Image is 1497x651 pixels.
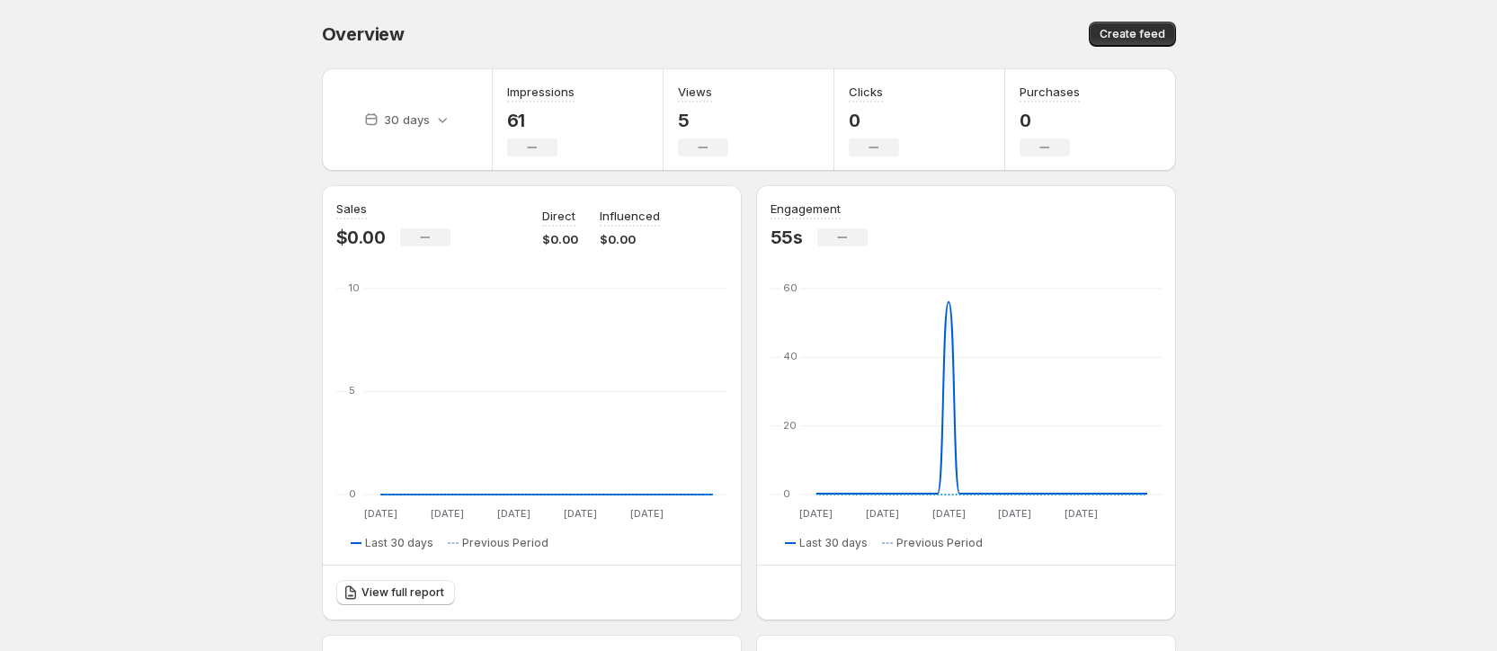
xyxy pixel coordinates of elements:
span: Last 30 days [799,536,868,550]
h3: Views [678,83,712,101]
a: View full report [336,580,455,605]
text: 0 [783,487,790,500]
text: 10 [349,281,360,294]
text: [DATE] [998,507,1031,520]
h3: Purchases [1020,83,1080,101]
text: [DATE] [799,507,833,520]
p: 0 [849,110,899,131]
text: [DATE] [363,507,397,520]
text: [DATE] [865,507,898,520]
button: Create feed [1089,22,1176,47]
h3: Engagement [771,200,841,218]
text: 60 [783,281,798,294]
text: 40 [783,350,798,362]
p: 61 [507,110,575,131]
p: 0 [1020,110,1080,131]
p: $0.00 [600,230,660,248]
text: [DATE] [1064,507,1097,520]
h3: Clicks [849,83,883,101]
h3: Impressions [507,83,575,101]
p: 5 [678,110,728,131]
text: [DATE] [931,507,965,520]
span: Previous Period [896,536,983,550]
text: 20 [783,419,797,432]
text: 5 [349,384,355,397]
p: $0.00 [336,227,386,248]
p: 55s [771,227,803,248]
text: [DATE] [629,507,663,520]
p: Direct [542,207,575,225]
text: [DATE] [563,507,596,520]
span: Previous Period [462,536,548,550]
text: 0 [349,487,356,500]
span: Overview [322,23,405,45]
p: $0.00 [542,230,578,248]
span: Last 30 days [365,536,433,550]
text: [DATE] [430,507,463,520]
h3: Sales [336,200,367,218]
p: 30 days [384,111,430,129]
p: Influenced [600,207,660,225]
span: Create feed [1100,27,1165,41]
span: View full report [361,585,444,600]
text: [DATE] [496,507,530,520]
